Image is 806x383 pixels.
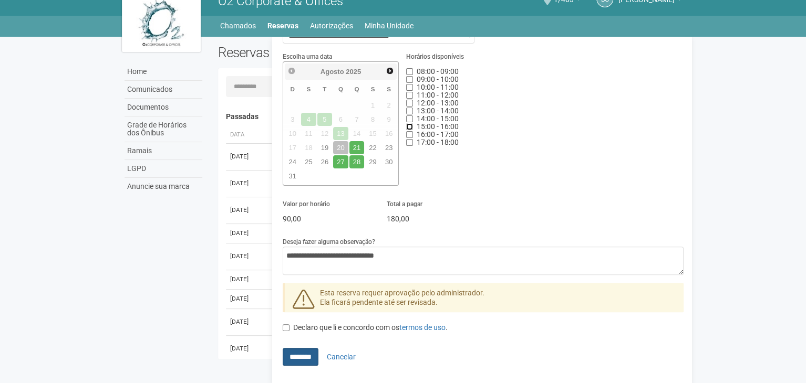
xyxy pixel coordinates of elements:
[406,139,413,146] input: 17:00 - 18:00
[226,197,268,224] td: [DATE]
[333,141,348,154] a: 20
[406,108,413,114] input: 13:00 - 14:00
[268,224,571,243] td: Sala de Reunião Interna 1 Bloco 2 (até 30 pessoas)
[321,68,344,76] span: Agosto
[226,289,268,308] td: [DATE]
[387,199,422,209] label: Total a pagar
[406,100,413,107] input: 12:00 - 13:00
[406,92,413,99] input: 11:00 - 12:00
[285,155,301,168] a: 24
[417,75,459,83] span: Horário indisponível
[301,113,316,126] span: 4
[283,323,448,333] label: Declaro que li e concordo com os .
[317,155,333,168] a: 26
[406,123,413,130] input: 15:00 - 16:00
[406,76,413,83] input: 09:00 - 10:00
[268,270,571,289] td: Sala de Reunião Interna 1 Bloco 2 (até 30 pessoas)
[365,18,414,33] a: Minha Unidade
[384,65,396,77] a: Próximo
[291,86,295,92] span: Domingo
[406,115,413,122] input: 14:00 - 15:00
[338,86,343,92] span: Quarta
[406,68,413,75] input: 08:00 - 09:00
[306,86,311,92] span: Segunda
[285,113,301,126] span: 3
[226,308,268,335] td: [DATE]
[333,113,348,126] span: 6
[125,99,202,116] a: Documentos
[125,116,202,142] a: Grade de Horários dos Ônibus
[125,178,202,195] a: Anuncie sua marca
[310,18,353,33] a: Autorizações
[301,141,316,154] span: 18
[417,138,459,146] span: Horário indisponível
[406,84,413,91] input: 10:00 - 11:00
[386,67,394,75] span: Próximo
[268,289,571,308] td: Sala de Reunião Interna 1 Bloco 4 (até 30 pessoas)
[417,114,459,123] span: Horário indisponível
[417,67,459,76] span: Horário indisponível
[365,99,380,112] span: 1
[381,141,397,154] a: 23
[283,237,375,247] label: Deseja fazer alguma observação?
[226,224,268,243] td: [DATE]
[381,127,397,140] span: 16
[268,243,571,270] td: Sala de Reunião Interna 1 Bloco 2 (até 30 pessoas)
[267,18,298,33] a: Reservas
[346,68,361,76] span: 2025
[417,91,459,99] span: Horário indisponível
[220,18,256,33] a: Chamados
[268,308,571,335] td: Sala de Reunião Interna 1 Bloco 4 (até 30 pessoas)
[226,126,268,144] th: Data
[417,122,459,131] span: Horário indisponível
[333,155,348,168] a: 27
[349,127,365,140] span: 14
[283,199,330,209] label: Valor por horário
[125,81,202,99] a: Comunicados
[381,155,397,168] a: 30
[417,99,459,107] span: Horário indisponível
[301,127,316,140] span: 11
[365,127,380,140] span: 15
[226,270,268,289] td: [DATE]
[323,86,326,92] span: Terça
[226,113,676,121] h4: Passadas
[365,113,380,126] span: 8
[365,141,380,154] a: 22
[125,160,202,178] a: LGPD
[226,335,268,362] td: [DATE]
[268,335,571,362] td: Sala de Reunião Interna 1 Bloco 4 (até 30 pessoas)
[317,113,333,126] span: 5
[287,67,296,75] span: Anterior
[285,169,301,183] a: 31
[268,143,571,170] td: Sala de Reunião Interna 1 Bloco 4 (até 30 pessoas)
[387,214,475,224] p: 180,00
[406,131,413,138] input: 16:00 - 17:00
[317,127,333,140] span: 12
[226,143,268,170] td: [DATE]
[283,214,371,224] p: 90,00
[218,45,443,60] h2: Reservas
[333,127,348,140] span: 13
[285,127,301,140] span: 10
[320,348,363,366] button: Cancelar
[125,63,202,81] a: Home
[417,107,459,115] span: Horário indisponível
[283,324,290,331] input: Declaro que li e concordo com ostermos de uso.
[387,86,391,92] span: Sábado
[283,283,684,312] div: Esta reserva requer aprovação pelo administrador. Ela ficará pendente até ser revisada.
[283,52,332,61] label: Escolha uma data
[349,155,365,168] a: 28
[301,155,316,168] a: 25
[226,243,268,270] td: [DATE]
[417,83,459,91] span: Horário indisponível
[286,65,298,77] a: Anterior
[381,113,397,126] span: 9
[285,141,301,154] span: 17
[381,99,397,112] span: 2
[399,323,446,332] a: termos de uso
[406,52,464,61] label: Horários disponíveis
[268,170,571,197] td: Sala de Reunião Interna 1 Bloco 2 (até 30 pessoas)
[365,155,380,168] a: 29
[317,141,333,154] a: 19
